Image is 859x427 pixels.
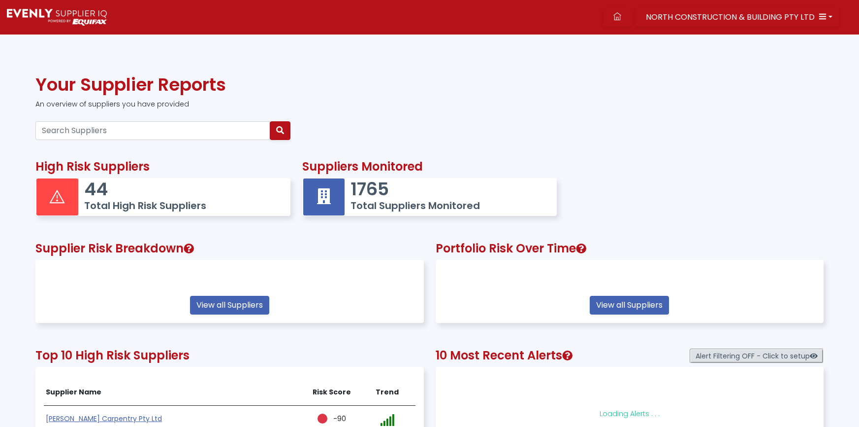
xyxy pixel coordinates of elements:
span: Alert Filtering OFF - Click to setup [690,349,824,363]
span: NORTH CONSTRUCTION & BUILDING PTY LTD [646,11,815,23]
a: View all Suppliers [590,296,669,315]
img: Supply Predict [7,9,107,26]
a: [PERSON_NAME] Carpentry Pty Ltd [46,414,162,424]
th: Supplier Name [44,379,304,406]
th: Trend [359,379,415,406]
th: Risk Score [304,379,359,406]
p: Loading Alerts . . . [459,409,801,419]
span: -90 [333,414,346,424]
h2: Top 10 High Risk Suppliers [35,349,424,363]
h2: 10 Most Recent Alerts [436,349,824,363]
button: NORTH CONSTRUCTION & BUILDING PTY LTD [636,8,839,27]
a: View all Suppliers [190,296,269,315]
